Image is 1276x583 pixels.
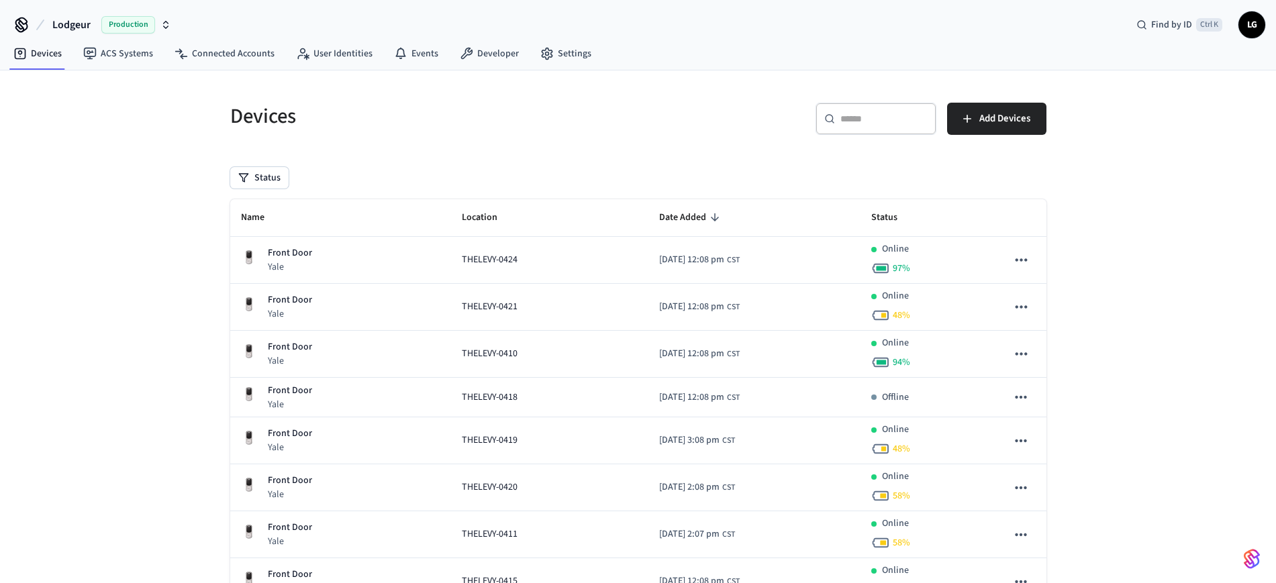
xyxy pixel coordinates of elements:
p: Front Door [268,384,312,398]
div: America/Guatemala [659,253,740,267]
div: America/Guatemala [659,480,735,494]
p: Offline [882,390,909,405]
span: [DATE] 12:08 pm [659,300,724,314]
span: THELEVY-0420 [462,480,518,494]
span: CST [727,392,740,404]
span: THELEVY-0418 [462,390,518,405]
span: [DATE] 2:08 pm [659,480,720,494]
button: Add Devices [947,103,1046,135]
a: Events [383,42,449,66]
span: THELEVY-0410 [462,347,518,361]
p: Yale [268,398,312,411]
p: Front Door [268,340,312,354]
p: Yale [268,488,312,501]
a: Devices [3,42,72,66]
p: Yale [268,307,312,321]
span: 58 % [893,536,910,549]
p: Yale [268,441,312,454]
span: Add Devices [979,110,1030,127]
a: ACS Systems [72,42,164,66]
p: Front Door [268,293,312,307]
span: 58 % [893,489,910,502]
p: Front Door [268,246,312,260]
span: [DATE] 12:08 pm [659,253,724,267]
p: Yale [268,535,312,548]
p: Online [882,470,909,484]
span: CST [722,529,735,541]
div: America/Guatemala [659,300,740,314]
span: [DATE] 2:07 pm [659,527,720,541]
div: America/Guatemala [659,433,735,447]
span: [DATE] 12:08 pm [659,390,724,405]
img: Yale Assure Touchscreen Wifi Smart Lock, Satin Nickel, Front [241,343,257,360]
p: Yale [268,260,312,274]
span: Location [462,207,515,228]
div: America/Guatemala [659,527,735,541]
span: Find by ID [1151,18,1192,32]
img: Yale Assure Touchscreen Wifi Smart Lock, Satin Nickel, Front [241,524,257,540]
span: 97 % [893,262,910,275]
span: 48 % [893,442,910,456]
span: Lodgeur [52,17,91,33]
span: CST [727,301,740,313]
p: Front Door [268,474,312,488]
span: [DATE] 3:08 pm [659,433,720,447]
div: America/Guatemala [659,390,740,405]
img: Yale Assure Touchscreen Wifi Smart Lock, Satin Nickel, Front [241,430,257,446]
p: Front Door [268,568,312,582]
img: Yale Assure Touchscreen Wifi Smart Lock, Satin Nickel, Front [241,250,257,266]
p: Online [882,242,909,256]
button: Status [230,167,289,189]
img: Yale Assure Touchscreen Wifi Smart Lock, Satin Nickel, Front [241,386,257,403]
div: America/Guatemala [659,347,740,361]
span: [DATE] 12:08 pm [659,347,724,361]
p: Yale [268,354,312,368]
div: Find by IDCtrl K [1126,13,1233,37]
p: Online [882,289,909,303]
span: CST [727,348,740,360]
h5: Devices [230,103,630,130]
span: LG [1240,13,1264,37]
span: 48 % [893,309,910,322]
a: User Identities [285,42,383,66]
span: CST [727,254,740,266]
a: Connected Accounts [164,42,285,66]
span: Name [241,207,282,228]
p: Online [882,423,909,437]
a: Settings [530,42,602,66]
span: THELEVY-0411 [462,527,518,541]
img: SeamLogoGradient.69752ec5.svg [1244,548,1260,570]
p: Online [882,564,909,578]
span: Status [871,207,915,228]
span: Ctrl K [1196,18,1222,32]
span: THELEVY-0424 [462,253,518,267]
a: Developer [449,42,530,66]
img: Yale Assure Touchscreen Wifi Smart Lock, Satin Nickel, Front [241,297,257,313]
span: THELEVY-0419 [462,433,518,447]
span: CST [722,435,735,447]
img: Yale Assure Touchscreen Wifi Smart Lock, Satin Nickel, Front [241,477,257,493]
p: Online [882,336,909,350]
span: THELEVY-0421 [462,300,518,314]
p: Online [882,517,909,531]
p: Front Door [268,427,312,441]
span: 94 % [893,356,910,369]
span: Production [101,16,155,34]
p: Front Door [268,521,312,535]
span: CST [722,482,735,494]
span: Date Added [659,207,724,228]
button: LG [1238,11,1265,38]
